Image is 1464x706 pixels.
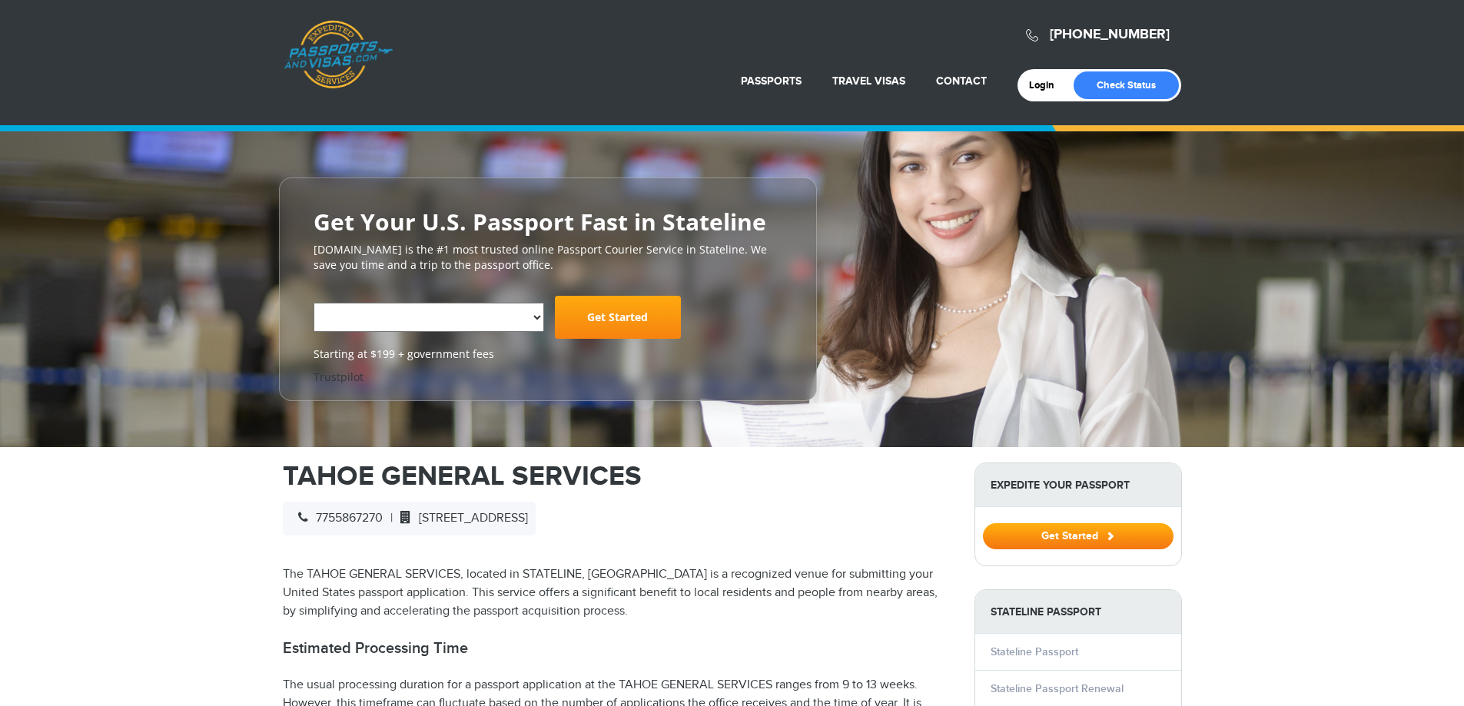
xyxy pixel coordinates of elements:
a: Passports & [DOMAIN_NAME] [284,20,393,89]
a: Trustpilot [314,370,364,384]
a: Login [1029,79,1065,91]
a: Contact [936,75,987,88]
button: Get Started [983,523,1174,549]
a: Check Status [1074,71,1179,99]
a: Travel Visas [832,75,905,88]
strong: Stateline Passport [975,590,1181,634]
h1: TAHOE GENERAL SERVICES [283,462,951,490]
a: Get Started [983,529,1174,542]
span: 7755867270 [290,511,383,525]
a: Passports [741,75,802,88]
h2: Estimated Processing Time [283,639,951,658]
a: [PHONE_NUMBER] [1050,26,1170,43]
h2: Get Your U.S. Passport Fast in Stateline [314,209,782,234]
span: Starting at $199 + government fees [314,346,782,362]
div: | [283,502,536,535]
a: Stateline Passport Renewal [991,682,1124,695]
span: [STREET_ADDRESS] [393,511,528,525]
strong: Expedite Your Passport [975,463,1181,507]
a: Stateline Passport [991,645,1078,658]
a: Get Started [555,296,681,339]
p: The TAHOE GENERAL SERVICES, located in STATELINE, [GEOGRAPHIC_DATA] is a recognized venue for sub... [283,565,951,621]
p: [DOMAIN_NAME] is the #1 most trusted online Passport Courier Service in Stateline. We save you ti... [314,242,782,273]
